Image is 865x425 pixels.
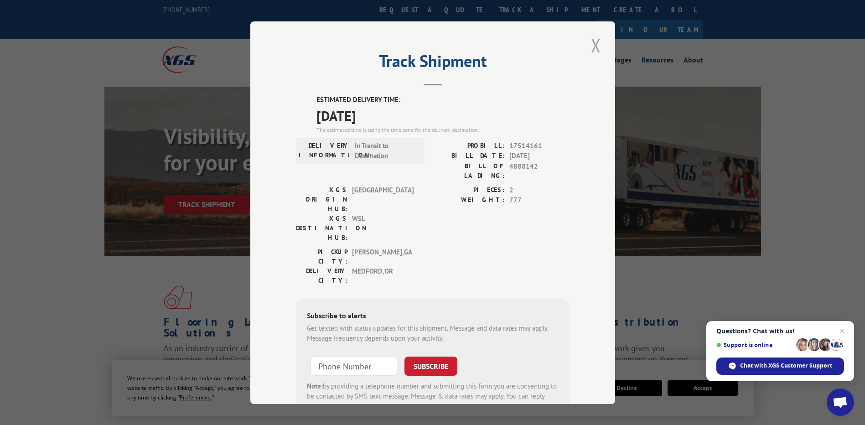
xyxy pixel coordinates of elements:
span: WSL [352,213,414,242]
div: Get texted with status updates for this shipment. Message and data rates may apply. Message frequ... [307,323,559,343]
label: PROBILL: [433,140,505,151]
label: ESTIMATED DELIVERY TIME: [316,95,570,105]
label: PICKUP CITY: [296,247,347,266]
label: DELIVERY INFORMATION: [299,140,350,161]
label: WEIGHT: [433,195,505,206]
input: Phone Number [311,356,397,375]
div: The estimated time is using the time zone for the delivery destination. [316,125,570,134]
button: SUBSCRIBE [404,356,457,375]
span: Chat with XGS Customer Support [716,358,844,375]
label: XGS ORIGIN HUB: [296,185,347,213]
h2: Track Shipment [296,55,570,72]
span: [DATE] [316,105,570,125]
span: 777 [509,195,570,206]
span: [PERSON_NAME] , GA [352,247,414,266]
div: Subscribe to alerts [307,310,559,323]
label: DELIVERY CITY: [296,266,347,285]
strong: Note: [307,381,323,390]
span: Questions? Chat with us! [716,327,844,335]
label: BILL DATE: [433,151,505,161]
span: [GEOGRAPHIC_DATA] [352,185,414,213]
span: 2 [509,185,570,195]
label: PIECES: [433,185,505,195]
span: In Transit to Destination [355,140,416,161]
span: Support is online [716,342,793,348]
label: XGS DESTINATION HUB: [296,213,347,242]
span: 17514161 [509,140,570,151]
span: Chat with XGS Customer Support [740,362,832,370]
span: MEDFORD , OR [352,266,414,285]
button: Close modal [588,33,604,58]
a: Open chat [827,389,854,416]
div: by providing a telephone number and submitting this form you are consenting to be contacted by SM... [307,381,559,412]
span: 4888142 [509,161,570,180]
span: [DATE] [509,151,570,161]
label: BILL OF LADING: [433,161,505,180]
